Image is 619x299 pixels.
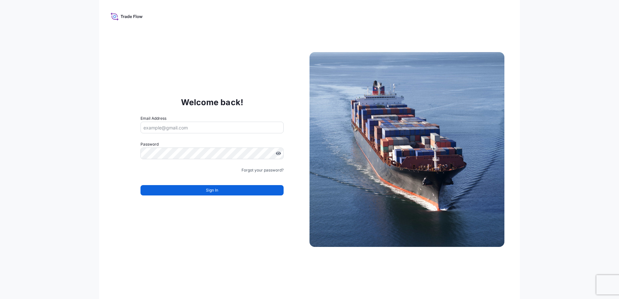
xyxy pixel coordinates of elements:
label: Password [141,141,284,148]
p: Welcome back! [181,97,243,107]
span: Sign In [206,187,218,194]
input: example@gmail.com [141,122,284,133]
a: Forgot your password? [242,167,284,173]
button: Sign In [141,185,284,195]
label: Email Address [141,115,166,122]
button: Show password [276,151,281,156]
img: Ship illustration [309,52,504,247]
